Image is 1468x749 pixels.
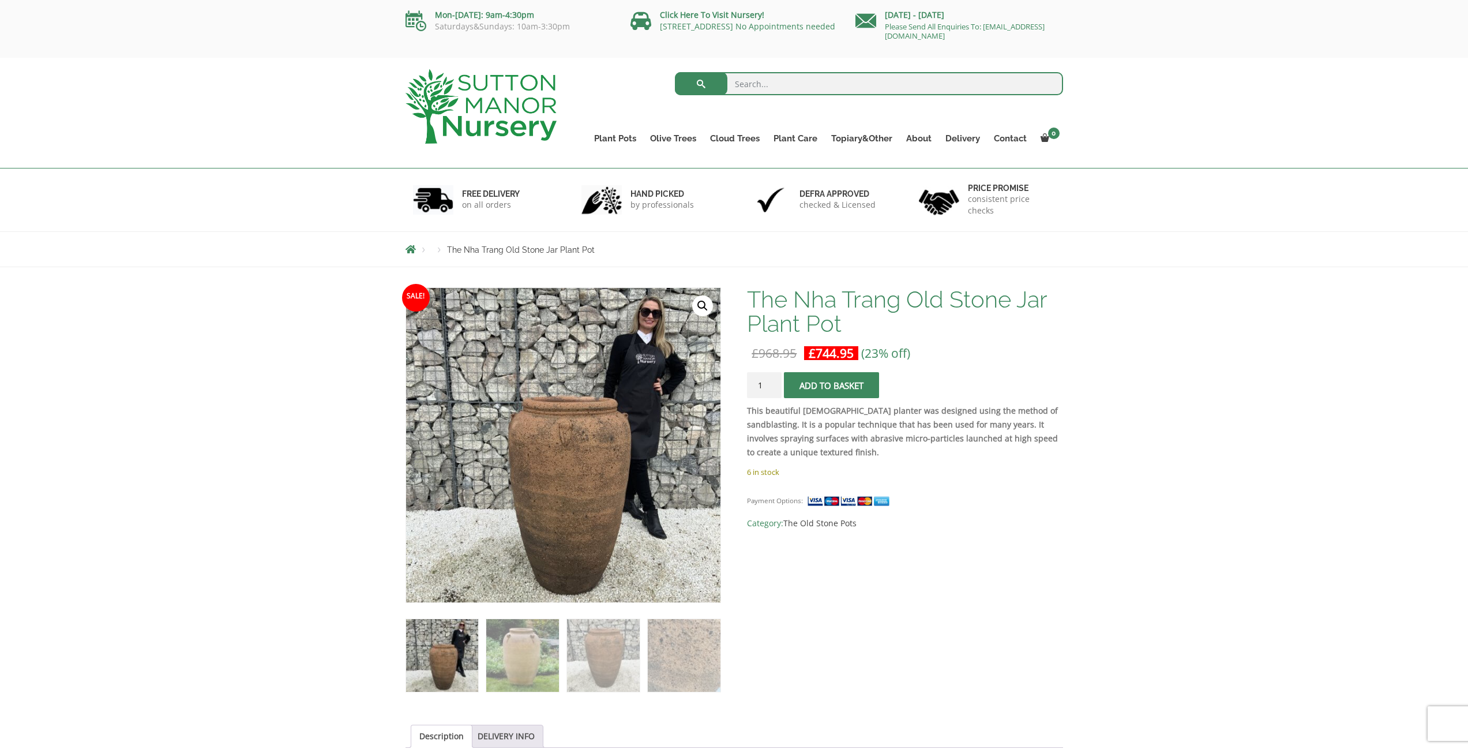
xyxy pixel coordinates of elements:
p: consistent price checks [968,193,1056,216]
span: Sale! [402,284,430,312]
a: Cloud Trees [703,130,767,147]
a: About [899,130,938,147]
p: by professionals [630,199,694,211]
h1: The Nha Trang Old Stone Jar Plant Pot [747,287,1062,336]
img: 1.jpg [413,185,453,215]
input: Product quantity [747,372,782,398]
p: 6 in stock [747,465,1062,479]
button: Add to basket [784,372,879,398]
img: logo [406,69,557,144]
h6: Price promise [968,183,1056,193]
a: View full-screen image gallery [692,295,713,316]
p: Mon-[DATE]: 9am-4:30pm [406,8,613,22]
span: Category: [747,516,1062,530]
a: Click Here To Visit Nursery! [660,9,764,20]
img: The Nha Trang Old Stone Jar Plant Pot - IMG 3014 scaled [406,288,721,603]
bdi: 968.95 [752,345,797,361]
a: [STREET_ADDRESS] No Appointments needed [660,21,835,32]
img: The Nha Trang Old Stone Jar Plant Pot - Image 4 [648,619,720,691]
img: The Nha Trang Old Stone Jar Plant Pot - Image 3 [567,619,639,691]
a: Topiary&Other [824,130,899,147]
span: (23% off) [861,345,910,361]
bdi: 744.95 [809,345,854,361]
input: Search... [675,72,1063,95]
h6: hand picked [630,189,694,199]
p: [DATE] - [DATE] [855,8,1063,22]
img: 3.jpg [750,185,791,215]
img: The Nha Trang Old Stone Jar Plant Pot [406,619,478,691]
p: checked & Licensed [799,199,876,211]
h6: FREE DELIVERY [462,189,520,199]
a: Description [419,725,464,747]
p: on all orders [462,199,520,211]
a: Plant Pots [587,130,643,147]
a: Olive Trees [643,130,703,147]
p: Saturdays&Sundays: 10am-3:30pm [406,22,613,31]
a: Contact [987,130,1034,147]
span: The Nha Trang Old Stone Jar Plant Pot [447,245,595,254]
img: 2.jpg [581,185,622,215]
img: payment supported [807,495,893,507]
h6: Defra approved [799,189,876,199]
span: £ [752,345,759,361]
a: 0 [1034,130,1063,147]
a: Plant Care [767,130,824,147]
a: Please Send All Enquiries To: [EMAIL_ADDRESS][DOMAIN_NAME] [885,21,1045,41]
a: DELIVERY INFO [478,725,535,747]
strong: This beautiful [DEMOGRAPHIC_DATA] planter was designed using the method of sandblasting. It is a ... [747,405,1058,458]
span: £ [809,345,816,361]
a: The Old Stone Pots [783,518,857,529]
small: Payment Options: [747,496,803,505]
a: Delivery [938,130,987,147]
span: 0 [1048,128,1060,139]
img: 4.jpg [919,182,959,218]
img: The Nha Trang Old Stone Jar Plant Pot - Image 2 [486,619,558,691]
nav: Breadcrumbs [406,245,1063,254]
